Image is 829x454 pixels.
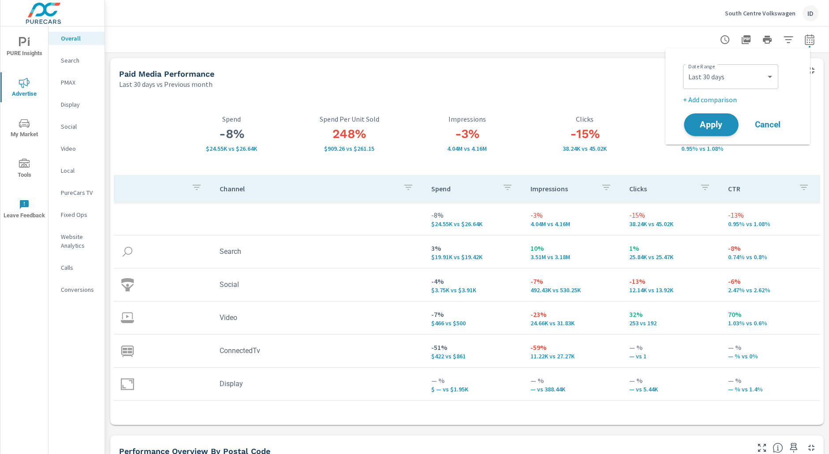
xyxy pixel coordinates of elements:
p: Local [61,166,97,175]
p: $19,913 vs $19,420 [431,253,516,260]
p: Spend Per Unit Sold [291,115,408,123]
h3: -3% [408,127,526,141]
p: — % [530,375,615,386]
span: Tools [3,159,45,180]
p: Search [61,56,97,65]
p: -13% [629,276,714,287]
p: 4,043,082 vs 4,162,719 [408,145,526,152]
p: Channel [220,184,396,193]
p: Conversions [61,285,97,294]
p: -7% [530,276,615,287]
p: Display [61,100,97,109]
p: PMAX [61,78,97,87]
p: 32% [629,309,714,320]
p: — % [431,375,516,386]
p: Last 30 days vs Previous month [119,79,213,89]
p: -8% [728,243,813,253]
p: 38,237 vs 45,018 [526,145,644,152]
h3: -15% [526,127,644,141]
p: 70% [728,309,813,320]
p: 1.03% vs 0.6% [728,320,813,327]
td: ConnectedTv [213,339,424,362]
button: Print Report [758,31,776,48]
p: 0.95% vs 1.08% [728,220,813,227]
span: PURE Insights [3,37,45,59]
p: — % [629,375,714,386]
span: Cancel [750,121,785,129]
p: Spend [173,115,291,123]
p: Clicks [629,184,693,193]
p: CTR [728,184,792,193]
div: nav menu [0,26,48,229]
p: — vs 1 [629,353,714,360]
p: $3,749 vs $3,907 [431,287,516,294]
div: Overall [49,32,105,45]
p: — vs 5,437 [629,386,714,393]
h3: -8% [173,127,291,141]
p: Spend [431,184,495,193]
td: Social [213,273,424,296]
p: 1% [629,243,714,253]
p: -59% [530,342,615,353]
p: -4% [431,276,516,287]
span: Leave Feedback [3,199,45,221]
p: PureCars TV [61,188,97,197]
button: Minimize Widget [804,63,818,78]
div: ID [803,5,818,21]
p: Fixed Ops [61,210,97,219]
p: -3% [530,210,615,220]
p: — % [728,342,813,353]
p: 24,656 vs 31,831 [530,320,615,327]
p: -23% [530,309,615,320]
img: icon-social.svg [121,278,134,291]
p: Clicks [526,115,644,123]
p: 11,220 vs 27,269 [530,353,615,360]
button: Apply Filters [780,31,797,48]
div: Local [49,164,105,177]
p: South Centre Volkswagen [725,9,795,17]
p: — % vs 1.4% [728,386,813,393]
div: Website Analytics [49,230,105,252]
div: Display [49,98,105,111]
button: "Export Report to PDF" [737,31,755,48]
p: Calls [61,263,97,272]
p: 253 vs 192 [629,320,714,327]
td: Display [213,372,424,395]
p: Impressions [530,184,594,193]
p: -15% [629,210,714,220]
p: Overall [61,34,97,43]
td: Search [213,240,424,263]
div: PureCars TV [49,186,105,199]
p: -7% [431,309,516,320]
div: Conversions [49,283,105,296]
p: CTR [644,115,762,123]
img: icon-video.svg [121,311,134,324]
div: PMAX [49,76,105,89]
div: Search [49,54,105,67]
p: -51% [431,342,516,353]
p: 492,425 vs 530,253 [530,287,615,294]
p: $422 vs $861 [431,353,516,360]
p: Social [61,122,97,131]
button: Select Date Range [801,31,818,48]
span: Understand performance data by postal code. Individual postal codes can be selected and expanded ... [773,443,783,453]
p: -13% [728,210,813,220]
p: — % [728,375,813,386]
td: Video [213,306,424,329]
span: My Market [3,118,45,140]
p: 38,237 vs 45,018 [629,220,714,227]
h3: -13% [644,127,762,141]
p: 3% [431,243,516,253]
p: $466 vs $500 [431,320,516,327]
h5: Paid Media Performance [119,69,214,78]
p: 3,514,781 vs 3,184,927 [530,253,615,260]
p: — vs 388,439 [530,386,615,393]
p: + Add comparison [683,94,796,105]
div: Social [49,120,105,133]
p: $24,550 vs $26,638 [431,220,516,227]
button: Cancel [741,114,794,136]
div: Fixed Ops [49,208,105,221]
p: 10% [530,243,615,253]
p: Website Analytics [61,232,97,250]
p: 0.95% vs 1.08% [644,145,762,152]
